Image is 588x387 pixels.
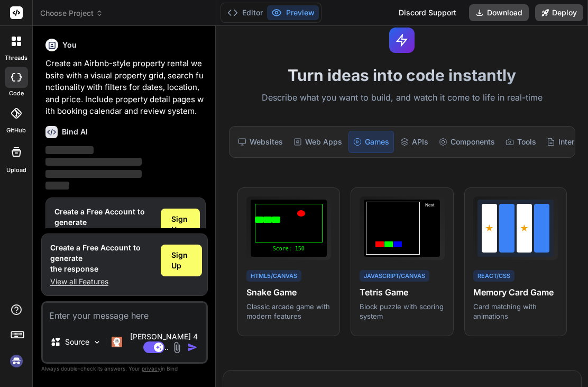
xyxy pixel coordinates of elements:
label: code [9,89,24,98]
div: Websites [234,131,287,153]
div: React/CSS [473,270,514,282]
p: Create an Airbnb-style property rental website with a visual property grid, search functionality ... [45,58,206,118]
button: Editor [223,5,267,20]
img: attachment [171,341,183,354]
div: HTML5/Canvas [246,270,301,282]
div: Next [422,202,438,255]
button: Deploy [535,4,583,21]
p: Source [65,337,89,347]
label: Upload [6,166,26,175]
span: ‌ [45,158,142,166]
p: Card matching with animations [473,302,558,321]
span: ‌ [45,170,142,178]
button: Download [469,4,529,21]
label: threads [5,53,27,62]
span: ‌ [45,146,94,154]
div: Components [435,131,499,153]
div: Discord Support [392,4,463,21]
label: GitHub [6,126,26,135]
h4: Snake Game [246,286,332,299]
h4: Tetris Game [360,286,445,299]
div: APIs [396,131,433,153]
img: Claude 4 Sonnet [112,337,122,347]
p: View all Features [50,276,152,287]
h6: You [62,40,77,50]
div: Tools [501,131,540,153]
span: Sign Up [171,214,189,235]
div: Games [348,131,394,153]
p: Block puzzle with scoring system [360,302,445,321]
img: icon [187,342,198,353]
h1: Turn ideas into code instantly [223,66,582,85]
span: Choose Project [40,8,103,19]
span: ‌ [45,182,69,190]
p: [PERSON_NAME] 4 S.. [126,331,202,353]
p: Classic arcade game with modern features [246,302,332,321]
span: privacy [142,365,161,372]
img: signin [7,352,25,370]
button: Preview [267,5,319,20]
div: Score: 150 [255,245,323,253]
div: Web Apps [289,131,346,153]
p: Describe what you want to build, and watch it come to life in real-time [223,91,582,105]
span: Sign Up [171,250,191,271]
p: Always double-check its answers. Your in Bind [41,364,208,374]
div: JavaScript/Canvas [360,270,429,282]
h4: Memory Card Game [473,286,558,299]
h1: Create a Free Account to generate the response [54,206,152,238]
img: Pick Models [93,338,102,347]
h6: Bind AI [62,127,88,137]
h1: Create a Free Account to generate the response [50,242,152,274]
